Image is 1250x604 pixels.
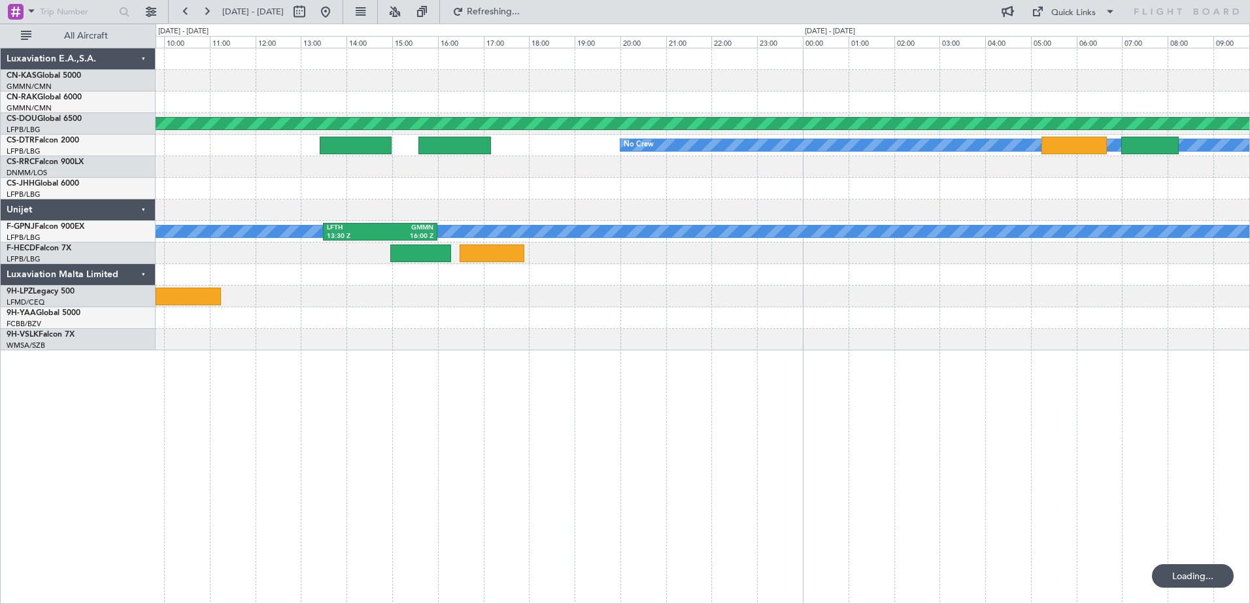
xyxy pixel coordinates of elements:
button: Refreshing... [447,1,525,22]
div: 23:00 [757,36,803,48]
a: LFPB/LBG [7,190,41,199]
div: 15:00 [392,36,438,48]
div: 19:00 [575,36,620,48]
span: CS-JHH [7,180,35,188]
a: LFMD/CEQ [7,297,44,307]
a: LFPB/LBG [7,146,41,156]
a: 9H-YAAGlobal 5000 [7,309,80,317]
div: Quick Links [1051,7,1096,20]
a: CS-RRCFalcon 900LX [7,158,84,166]
a: WMSA/SZB [7,341,45,350]
a: LFPB/LBG [7,125,41,135]
div: LFTH [327,224,380,233]
div: 03:00 [939,36,985,48]
div: 05:00 [1031,36,1077,48]
div: [DATE] - [DATE] [805,26,855,37]
a: CS-DOUGlobal 6500 [7,115,82,123]
div: 17:00 [484,36,530,48]
button: Quick Links [1025,1,1122,22]
div: 00:00 [803,36,849,48]
a: CN-RAKGlobal 6000 [7,93,82,101]
a: CS-DTRFalcon 2000 [7,137,79,144]
div: 08:00 [1168,36,1213,48]
div: 06:00 [1077,36,1123,48]
a: F-GPNJFalcon 900EX [7,223,84,231]
span: 9H-YAA [7,309,36,317]
div: 04:00 [985,36,1031,48]
span: F-GPNJ [7,223,35,231]
span: 9H-VSLK [7,331,39,339]
div: 16:00 Z [380,232,433,241]
span: [DATE] - [DATE] [222,6,284,18]
a: LFPB/LBG [7,233,41,243]
a: FCBB/BZV [7,319,41,329]
span: F-HECD [7,244,35,252]
div: Loading... [1152,564,1234,588]
div: 01:00 [849,36,894,48]
div: 22:00 [711,36,757,48]
div: GMMN [380,224,433,233]
div: 14:00 [346,36,392,48]
input: Trip Number [40,2,115,22]
a: GMMN/CMN [7,103,52,113]
button: All Aircraft [14,25,142,46]
a: LFPB/LBG [7,254,41,264]
div: 10:00 [164,36,210,48]
div: 13:30 Z [327,232,380,241]
span: CS-RRC [7,158,35,166]
div: 21:00 [666,36,712,48]
div: 18:00 [529,36,575,48]
span: 9H-LPZ [7,288,33,295]
a: F-HECDFalcon 7X [7,244,71,252]
a: CN-KASGlobal 5000 [7,72,81,80]
div: [DATE] - [DATE] [158,26,209,37]
div: 07:00 [1122,36,1168,48]
div: 20:00 [620,36,666,48]
a: 9H-LPZLegacy 500 [7,288,75,295]
span: CS-DOU [7,115,37,123]
span: CN-KAS [7,72,37,80]
div: 13:00 [301,36,346,48]
div: 11:00 [210,36,256,48]
span: CS-DTR [7,137,35,144]
div: 02:00 [894,36,940,48]
span: Refreshing... [466,7,521,16]
a: DNMM/LOS [7,168,47,178]
div: 12:00 [256,36,301,48]
a: 9H-VSLKFalcon 7X [7,331,75,339]
div: 16:00 [438,36,484,48]
a: GMMN/CMN [7,82,52,92]
span: CN-RAK [7,93,37,101]
div: No Crew [624,135,654,155]
a: CS-JHHGlobal 6000 [7,180,79,188]
span: All Aircraft [34,31,138,41]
